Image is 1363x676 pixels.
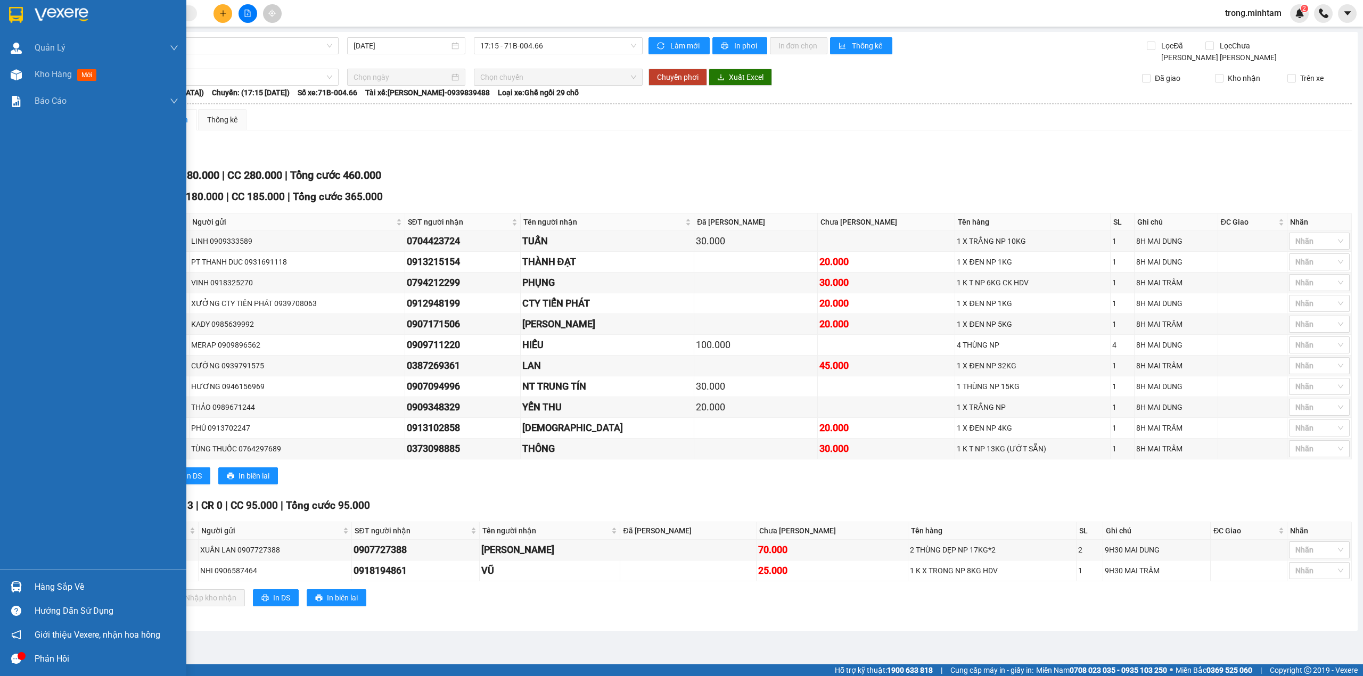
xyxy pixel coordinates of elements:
[1136,401,1216,413] div: 8H MAI DUNG
[407,441,519,456] div: 0373098885
[165,467,210,484] button: printerIn DS
[170,44,178,52] span: down
[957,422,1109,434] div: 1 X ĐEN NP 4KG
[201,525,341,537] span: Người gửi
[218,467,278,484] button: printerIn biên lai
[405,273,521,293] td: 0794212299
[957,401,1109,413] div: 1 X TRẮNG NP
[481,542,619,557] div: [PERSON_NAME]
[957,298,1109,309] div: 1 X ĐEN NP 1KG
[191,277,403,288] div: VINH 0918325270
[1176,664,1252,676] span: Miền Bắc
[1136,381,1216,392] div: 8H MAI DUNG
[288,191,290,203] span: |
[354,542,477,557] div: 0907727388
[1136,318,1216,330] div: 8H MAI TRÂM
[191,422,403,434] div: PHÚ 0913702247
[227,472,234,481] span: printer
[1112,318,1132,330] div: 1
[407,337,519,352] div: 0909711220
[1304,666,1311,674] span: copyright
[819,441,953,456] div: 30.000
[1136,443,1216,455] div: 8H MAI TRÂM
[1136,339,1216,351] div: 8H MAI DUNG
[354,40,449,52] input: 15/08/2025
[315,594,323,603] span: printer
[522,379,693,394] div: NT TRUNG TÍN
[11,581,22,592] img: warehouse-icon
[225,499,228,512] span: |
[354,71,449,83] input: Chọn ngày
[852,40,884,52] span: Thống kê
[261,594,269,603] span: printer
[887,666,933,674] strong: 1900 633 818
[696,234,816,249] div: 30.000
[1136,360,1216,372] div: 8H MAI TRÂM
[1036,664,1167,676] span: Miền Nam
[244,10,251,17] span: file-add
[1112,443,1132,455] div: 1
[219,10,227,17] span: plus
[648,37,710,54] button: syncLàm mới
[327,592,358,604] span: In biên lai
[407,254,519,269] div: 0913215154
[1070,666,1167,674] strong: 0708 023 035 - 0935 103 250
[268,10,276,17] span: aim
[226,191,229,203] span: |
[1217,6,1290,20] span: trong.minhtam
[758,542,906,557] div: 70.000
[830,37,892,54] button: bar-chartThống kê
[1112,235,1132,247] div: 1
[227,169,282,182] span: CC 280.000
[1260,664,1262,676] span: |
[307,589,366,606] button: printerIn biên lai
[1136,256,1216,268] div: 8H MAI DUNG
[712,37,767,54] button: printerIn phơi
[407,234,519,249] div: 0704423724
[405,314,521,335] td: 0907171506
[1290,525,1349,537] div: Nhãn
[657,42,666,51] span: sync
[263,4,282,23] button: aim
[1170,668,1173,672] span: ⚪️
[1135,213,1218,231] th: Ghi chú
[405,335,521,356] td: 0909711220
[1224,72,1265,84] span: Kho nhận
[521,335,695,356] td: HIẾU
[35,94,67,108] span: Báo cáo
[1105,565,1209,576] div: 9H30 MAI TRÂM
[354,563,477,578] div: 0918194861
[1112,381,1132,392] div: 1
[293,191,383,203] span: Tổng cước 365.000
[35,579,178,595] div: Hàng sắp về
[1206,666,1252,674] strong: 0369 525 060
[170,97,178,105] span: down
[170,191,224,203] span: CR 180.000
[1295,9,1304,18] img: icon-new-feature
[286,499,370,512] span: Tổng cước 95.000
[522,337,693,352] div: HIẾU
[222,169,225,182] span: |
[480,560,621,581] td: VŨ
[1157,40,1220,63] span: Lọc Đã [PERSON_NAME]
[521,397,695,418] td: YẾN THU
[173,499,193,512] span: SL 3
[521,376,695,397] td: NT TRUNG TÍN
[819,358,953,373] div: 45.000
[955,213,1111,231] th: Tên hàng
[696,337,816,352] div: 100.000
[231,499,278,512] span: CC 95.000
[1301,5,1308,12] sup: 2
[365,87,490,98] span: Tài xế: [PERSON_NAME]-0939839488
[694,213,818,231] th: Đã [PERSON_NAME]
[957,318,1109,330] div: 1 X ĐEN NP 5KG
[734,40,759,52] span: In phơi
[1112,339,1132,351] div: 4
[521,293,695,314] td: CTY TIẾN PHÁT
[910,565,1074,576] div: 1 K X TRONG NP 8KG HDV
[35,603,178,619] div: Hướng dẫn sử dụng
[757,522,908,540] th: Chưa [PERSON_NAME]
[957,256,1109,268] div: 1 X ĐEN NP 1KG
[522,441,693,456] div: THÔNG
[405,293,521,314] td: 0912948199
